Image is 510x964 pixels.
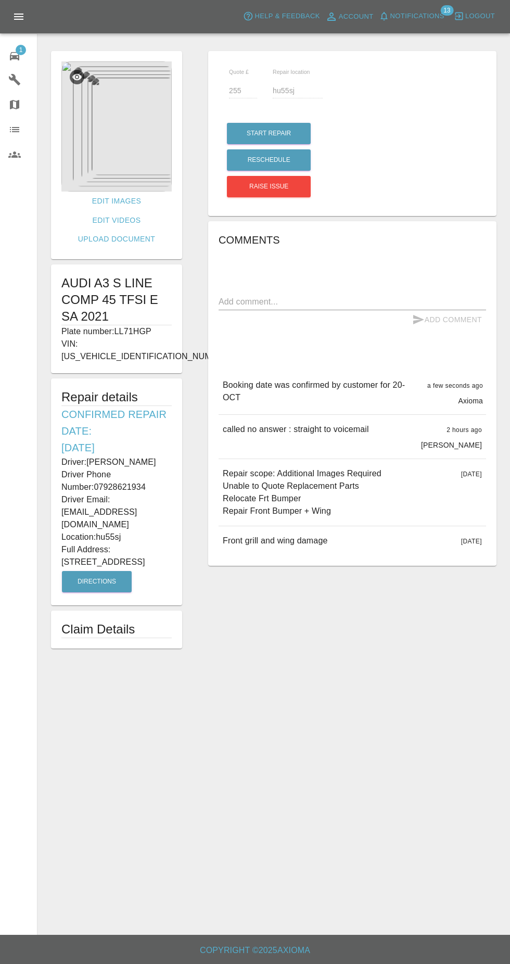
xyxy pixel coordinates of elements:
button: Directions [62,571,132,592]
span: 1 [16,45,26,55]
p: Plate number: LL71HGP [61,325,172,338]
p: Axioma [458,396,483,406]
p: called no answer : straight to voicemail [223,423,369,436]
p: Front grill and wing damage [223,535,328,547]
button: Logout [451,8,498,24]
button: Reschedule [227,149,311,171]
p: Full Address: [STREET_ADDRESS] [61,543,172,568]
h5: Repair details [61,389,172,405]
span: Notifications [390,10,444,22]
span: Help & Feedback [254,10,320,22]
p: VIN: [US_VEHICLE_IDENTIFICATION_NUMBER] [61,338,172,363]
span: Quote £ [229,69,249,75]
a: Edit Videos [88,211,145,230]
span: Repair location [273,69,310,75]
h6: Confirmed Repair Date: [DATE] [61,406,172,456]
button: Notifications [376,8,447,24]
span: a few seconds ago [427,382,483,389]
span: [DATE] [461,538,482,545]
p: Repair scope: Additional Images Required Unable to Quote Replacement Parts Relocate Frt Bumper Re... [223,467,381,517]
h1: AUDI A3 S LINE COMP 45 TFSI E SA 2021 [61,275,172,325]
h6: Comments [219,232,486,248]
button: Start Repair [227,123,311,144]
p: Driver Phone Number: 07928621934 [61,468,172,493]
p: [PERSON_NAME] [421,440,482,450]
span: [DATE] [461,471,482,478]
p: Driver: [PERSON_NAME] [61,456,172,468]
img: 3e1a0d6c-b75f-4a0b-bfab-c7aa87665a48 [61,61,172,192]
a: Account [323,8,376,25]
a: Edit Images [88,192,145,211]
p: Location: hu55sj [61,531,172,543]
h1: Claim Details [61,621,172,638]
span: Account [339,11,374,23]
span: Logout [465,10,495,22]
p: Driver Email: [EMAIL_ADDRESS][DOMAIN_NAME] [61,493,172,531]
button: Help & Feedback [240,8,322,24]
button: Open drawer [6,4,31,29]
span: 13 [440,5,453,16]
p: Booking date was confirmed by customer for 20-OCT [223,379,419,404]
a: Upload Document [74,230,159,249]
button: Raise issue [227,176,311,197]
h6: Copyright © 2025 Axioma [8,943,502,958]
span: 2 hours ago [447,426,482,434]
